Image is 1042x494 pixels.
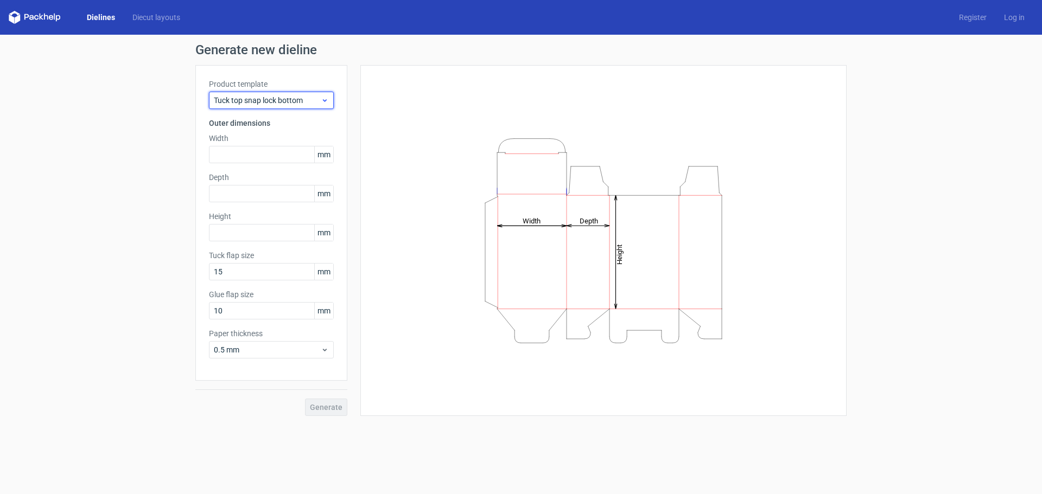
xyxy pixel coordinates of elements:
a: Diecut layouts [124,12,189,23]
a: Dielines [78,12,124,23]
a: Log in [995,12,1033,23]
span: 0.5 mm [214,344,321,355]
label: Tuck flap size [209,250,334,261]
label: Paper thickness [209,328,334,339]
label: Height [209,211,334,222]
tspan: Depth [580,216,598,224]
tspan: Width [523,216,541,224]
a: Register [950,12,995,23]
span: mm [314,224,333,241]
span: Tuck top snap lock bottom [214,95,321,106]
span: mm [314,264,333,280]
h1: Generate new dieline [195,43,847,56]
tspan: Height [615,244,624,264]
label: Depth [209,172,334,183]
label: Product template [209,79,334,89]
label: Width [209,133,334,144]
span: mm [314,303,333,319]
span: mm [314,146,333,163]
h3: Outer dimensions [209,118,334,129]
label: Glue flap size [209,289,334,300]
span: mm [314,185,333,202]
